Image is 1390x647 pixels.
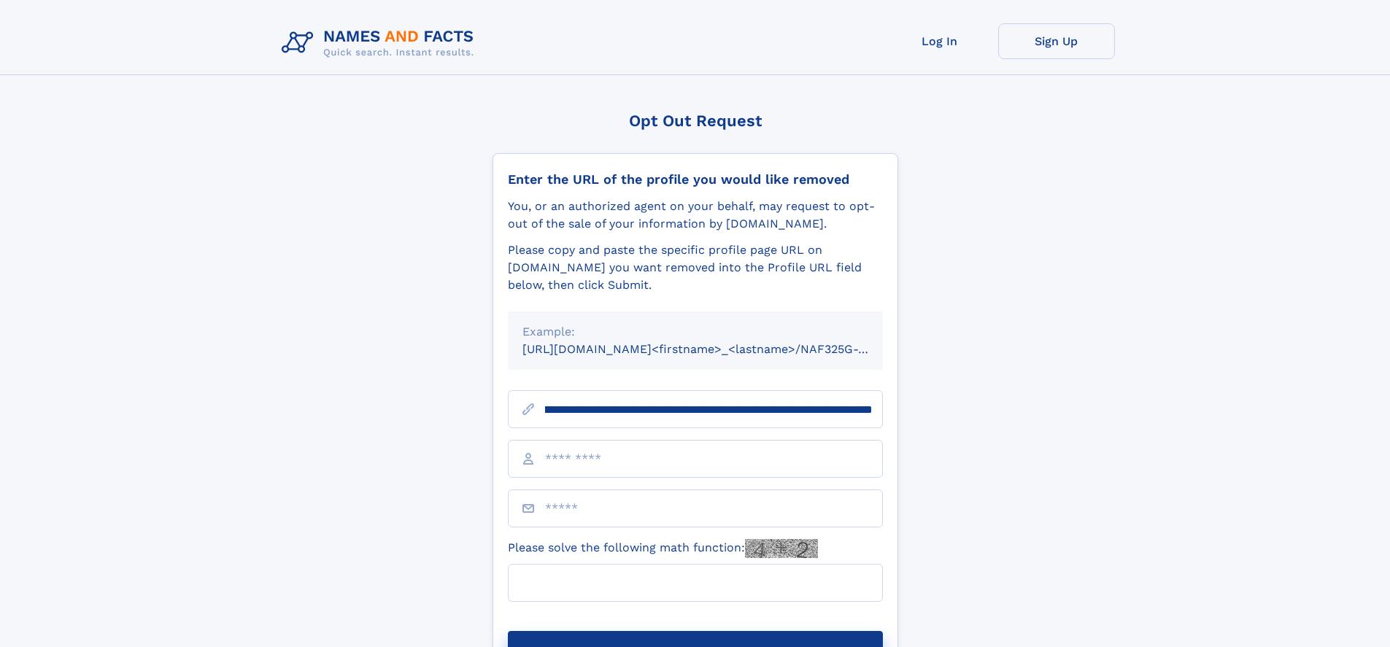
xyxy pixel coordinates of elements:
[508,171,883,187] div: Enter the URL of the profile you would like removed
[522,342,911,356] small: [URL][DOMAIN_NAME]<firstname>_<lastname>/NAF325G-xxxxxxxx
[508,241,883,294] div: Please copy and paste the specific profile page URL on [DOMAIN_NAME] you want removed into the Pr...
[508,539,818,558] label: Please solve the following math function:
[493,112,898,130] div: Opt Out Request
[998,23,1115,59] a: Sign Up
[276,23,486,63] img: Logo Names and Facts
[508,198,883,233] div: You, or an authorized agent on your behalf, may request to opt-out of the sale of your informatio...
[881,23,998,59] a: Log In
[522,323,868,341] div: Example:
